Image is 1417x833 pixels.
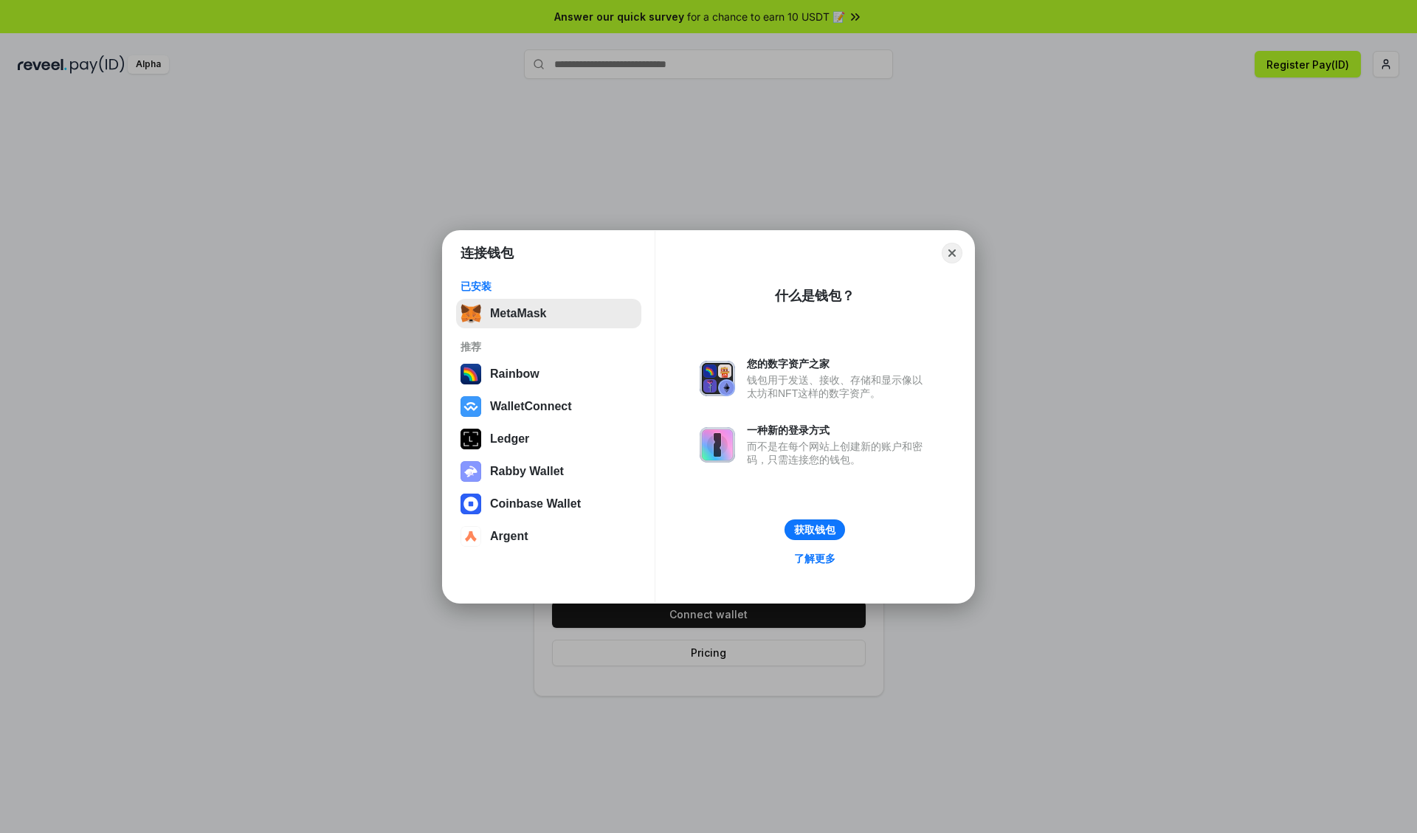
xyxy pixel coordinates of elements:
[490,307,546,320] div: MetaMask
[461,280,637,293] div: 已安装
[456,392,641,421] button: WalletConnect
[747,373,930,400] div: 钱包用于发送、接收、存储和显示像以太坊和NFT这样的数字资产。
[775,287,855,305] div: 什么是钱包？
[461,461,481,482] img: svg+xml,%3Csvg%20xmlns%3D%22http%3A%2F%2Fwww.w3.org%2F2000%2Fsvg%22%20fill%3D%22none%22%20viewBox...
[456,299,641,328] button: MetaMask
[785,519,845,540] button: 获取钱包
[490,530,528,543] div: Argent
[461,429,481,449] img: svg+xml,%3Csvg%20xmlns%3D%22http%3A%2F%2Fwww.w3.org%2F2000%2Fsvg%22%20width%3D%2228%22%20height%3...
[461,526,481,547] img: svg+xml,%3Csvg%20width%3D%2228%22%20height%3D%2228%22%20viewBox%3D%220%200%2028%2028%22%20fill%3D...
[700,361,735,396] img: svg+xml,%3Csvg%20xmlns%3D%22http%3A%2F%2Fwww.w3.org%2F2000%2Fsvg%22%20fill%3D%22none%22%20viewBox...
[461,303,481,324] img: svg+xml,%3Csvg%20fill%3D%22none%22%20height%3D%2233%22%20viewBox%3D%220%200%2035%2033%22%20width%...
[461,396,481,417] img: svg+xml,%3Csvg%20width%3D%2228%22%20height%3D%2228%22%20viewBox%3D%220%200%2028%2028%22%20fill%3D...
[456,522,641,551] button: Argent
[747,357,930,370] div: 您的数字资产之家
[490,432,529,446] div: Ledger
[700,427,735,463] img: svg+xml,%3Csvg%20xmlns%3D%22http%3A%2F%2Fwww.w3.org%2F2000%2Fsvg%22%20fill%3D%22none%22%20viewBox...
[456,424,641,454] button: Ledger
[785,549,844,568] a: 了解更多
[747,440,930,466] div: 而不是在每个网站上创建新的账户和密码，只需连接您的钱包。
[456,457,641,486] button: Rabby Wallet
[490,465,564,478] div: Rabby Wallet
[747,424,930,437] div: 一种新的登录方式
[456,359,641,389] button: Rainbow
[461,494,481,514] img: svg+xml,%3Csvg%20width%3D%2228%22%20height%3D%2228%22%20viewBox%3D%220%200%2028%2028%22%20fill%3D...
[461,244,514,262] h1: 连接钱包
[942,243,962,263] button: Close
[794,523,835,536] div: 获取钱包
[456,489,641,519] button: Coinbase Wallet
[461,340,637,353] div: 推荐
[794,552,835,565] div: 了解更多
[490,367,539,381] div: Rainbow
[490,400,572,413] div: WalletConnect
[490,497,581,511] div: Coinbase Wallet
[461,364,481,384] img: svg+xml,%3Csvg%20width%3D%22120%22%20height%3D%22120%22%20viewBox%3D%220%200%20120%20120%22%20fil...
